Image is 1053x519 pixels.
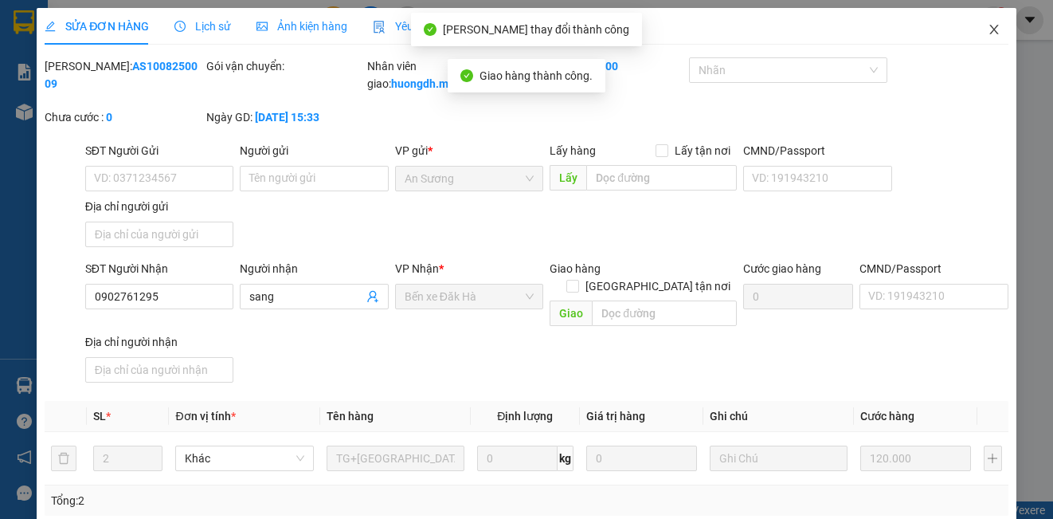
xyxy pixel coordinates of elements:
button: plus [984,446,1002,471]
span: Tên hàng [327,410,374,423]
input: Địa chỉ của người nhận [85,357,233,383]
span: Đơn vị tính [175,410,235,423]
span: user-add [366,290,379,303]
input: Địa chỉ của người gửi [85,222,233,247]
input: 0 [586,446,697,471]
div: Gói vận chuyển: [206,57,364,75]
span: SL [93,410,106,423]
span: Bến xe Đăk Hà [405,285,534,309]
div: SĐT Người Nhận [85,260,233,277]
b: [DATE] 15:33 [255,111,319,124]
div: Cước rồi : [528,57,686,75]
input: Dọc đường [586,165,737,191]
div: SĐT Người Gửi [85,142,233,159]
span: An Sương [405,167,534,191]
b: huongdh.minhquoc [391,77,489,90]
span: Lấy tận nơi [668,142,737,159]
button: delete [51,446,76,471]
span: Ảnh kiện hàng [256,20,347,33]
input: VD: Bàn, Ghế [327,446,464,471]
div: CMND/Passport [859,260,1008,277]
div: Chưa cước : [45,108,202,126]
span: SỬA ĐƠN HÀNG [45,20,149,33]
span: check-circle [424,23,436,36]
img: icon [373,21,386,33]
div: Địa chỉ người gửi [85,198,233,215]
span: Giao hàng [550,262,601,275]
input: Ghi Chú [710,446,847,471]
span: [PERSON_NAME] thay đổi thành công [443,23,629,36]
div: Địa chỉ người nhận [85,333,233,351]
span: [GEOGRAPHIC_DATA] tận nơi [579,277,737,295]
div: [PERSON_NAME]: [45,57,202,92]
span: close [988,23,1000,36]
span: picture [256,21,268,32]
div: Ngày GD: [206,108,364,126]
span: Giao hàng thành công. [480,69,593,82]
span: Lấy hàng [550,144,596,157]
span: Định lượng [497,410,553,423]
span: clock-circle [174,21,186,32]
span: Khác [185,446,303,470]
div: Người nhận [240,260,388,277]
b: 0 [106,111,112,124]
span: VP Nhận [395,262,439,275]
span: Giá trị hàng [586,410,645,423]
label: Cước giao hàng [743,262,821,275]
div: CMND/Passport [743,142,891,159]
span: check-circle [460,69,473,82]
th: Ghi chú [703,401,854,432]
div: Nhân viên giao: [367,57,525,92]
span: Lấy [550,165,586,191]
div: Tổng: 2 [51,492,408,509]
div: Người gửi [240,142,388,159]
div: VP gửi [395,142,543,159]
span: Giao [550,301,592,326]
span: Lịch sử [174,20,231,33]
span: kg [558,446,573,471]
button: Close [972,8,1016,53]
span: edit [45,21,56,32]
span: Cước hàng [860,410,914,423]
input: Dọc đường [592,301,737,326]
input: Cước giao hàng [743,284,853,309]
span: Yêu cầu xuất hóa đơn điện tử [373,20,539,33]
input: 0 [860,446,971,471]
